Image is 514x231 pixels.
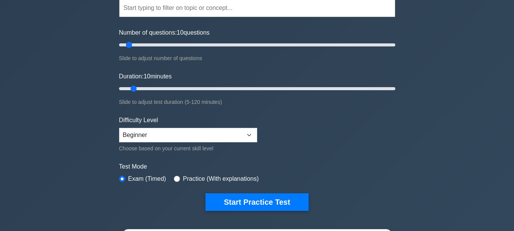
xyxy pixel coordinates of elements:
div: Slide to adjust number of questions [119,54,395,63]
label: Test Mode [119,162,395,171]
button: Start Practice Test [205,193,308,211]
label: Difficulty Level [119,116,158,125]
span: 10 [177,29,184,36]
label: Practice (With explanations) [183,174,259,183]
label: Number of questions: questions [119,28,210,37]
label: Exam (Timed) [128,174,166,183]
div: Choose based on your current skill level [119,144,257,153]
label: Duration: minutes [119,72,172,81]
span: 10 [143,73,150,80]
div: Slide to adjust test duration (5-120 minutes) [119,97,395,107]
